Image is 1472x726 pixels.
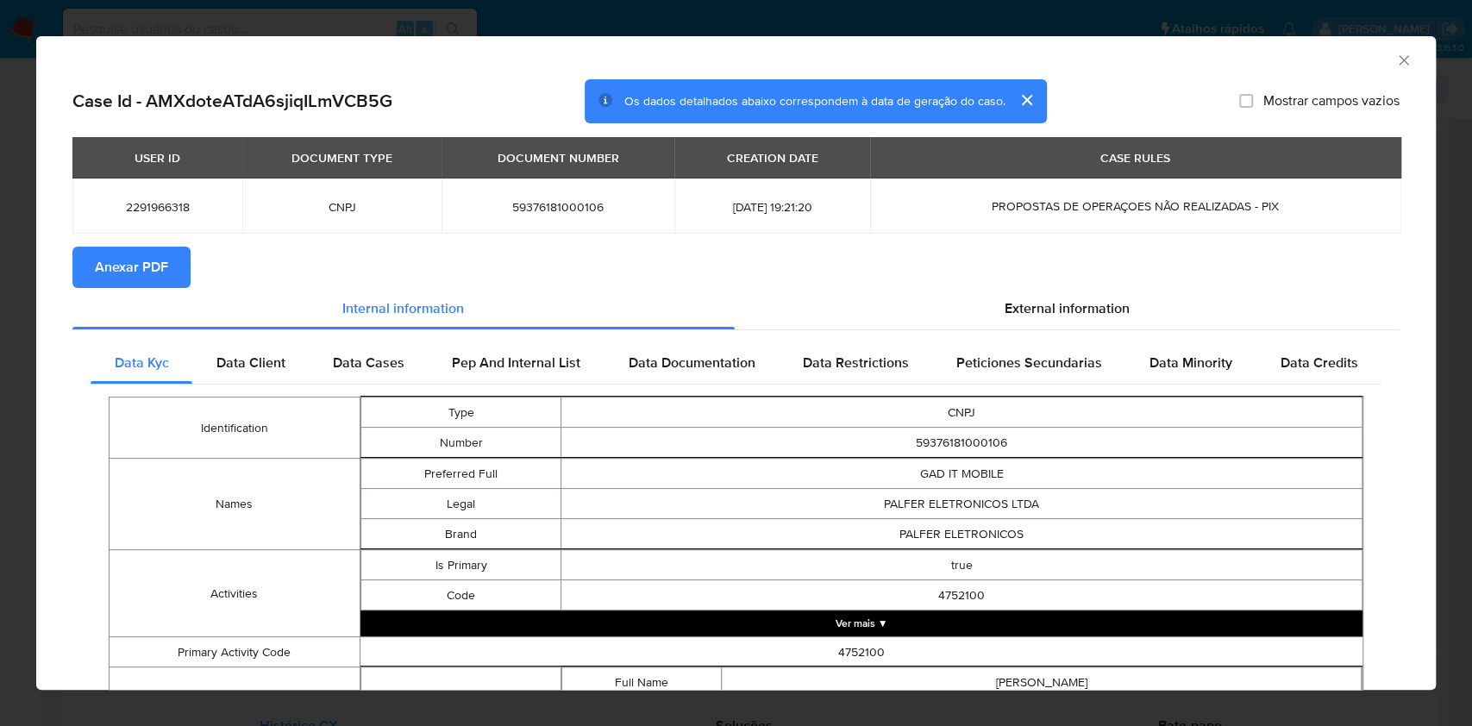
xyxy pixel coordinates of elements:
[462,199,654,215] span: 59376181000106
[561,550,1362,580] td: true
[360,397,561,428] td: Type
[124,143,191,172] div: USER ID
[561,397,1362,428] td: CNPJ
[360,459,561,489] td: Preferred Full
[561,489,1362,519] td: PALFER ELETRONICOS LTDA
[110,459,360,550] td: Names
[360,489,561,519] td: Legal
[561,519,1362,549] td: PALFER ELETRONICOS
[628,353,755,372] span: Data Documentation
[1005,298,1130,318] span: External information
[333,353,404,372] span: Data Cases
[72,247,191,288] button: Anexar PDF
[110,637,360,667] td: Primary Activity Code
[1280,353,1357,372] span: Data Credits
[360,580,561,610] td: Code
[561,580,1362,610] td: 4752100
[342,298,464,318] span: Internal information
[1005,79,1047,121] button: cerrar
[216,353,285,372] span: Data Client
[72,288,1400,329] div: Detailed info
[360,519,561,549] td: Brand
[115,353,169,372] span: Data Kyc
[561,459,1362,489] td: GAD IT MOBILE
[1090,143,1181,172] div: CASE RULES
[110,550,360,637] td: Activities
[1149,353,1232,372] span: Data Minority
[1263,92,1400,110] span: Mostrar campos vazios
[561,428,1362,458] td: 59376181000106
[624,92,1005,110] span: Os dados detalhados abaixo correspondem à data de geração do caso.
[1395,52,1411,67] button: Fechar a janela
[487,143,630,172] div: DOCUMENT NUMBER
[360,428,561,458] td: Number
[263,199,421,215] span: CNPJ
[695,199,849,215] span: [DATE] 19:21:20
[1239,94,1253,108] input: Mostrar campos vazios
[281,143,403,172] div: DOCUMENT TYPE
[93,199,222,215] span: 2291966318
[452,353,580,372] span: Pep And Internal List
[722,667,1362,698] td: [PERSON_NAME]
[360,550,561,580] td: Is Primary
[956,353,1102,372] span: Peticiones Secundarias
[716,143,828,172] div: CREATION DATE
[72,90,392,112] h2: Case Id - AMXdoteATdA6sjiqILmVCB5G
[992,197,1279,215] span: PROPOSTAS DE OPERAÇOES NÃO REALIZADAS - PIX
[360,610,1362,636] button: Expand array
[95,248,168,286] span: Anexar PDF
[803,353,909,372] span: Data Restrictions
[36,36,1436,690] div: closure-recommendation-modal
[91,342,1381,384] div: Detailed internal info
[562,667,722,698] td: Full Name
[110,397,360,459] td: Identification
[360,637,1362,667] td: 4752100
